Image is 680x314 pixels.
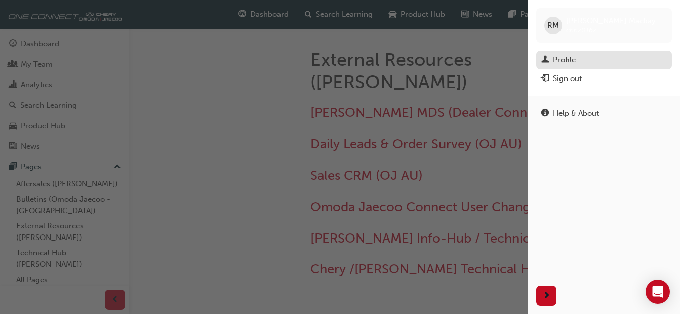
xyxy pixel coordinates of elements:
[541,74,549,84] span: exit-icon
[553,108,599,120] div: Help & About
[536,69,672,88] button: Sign out
[543,290,550,302] span: next-icon
[536,104,672,123] a: Help & About
[566,16,656,25] span: [PERSON_NAME] Mackay
[541,56,549,65] span: man-icon
[553,73,582,85] div: Sign out
[541,109,549,119] span: info-icon
[553,54,576,66] div: Profile
[566,26,596,34] span: chnz0167
[547,20,559,31] span: RM
[536,51,672,69] a: Profile
[646,280,670,304] div: Open Intercom Messenger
